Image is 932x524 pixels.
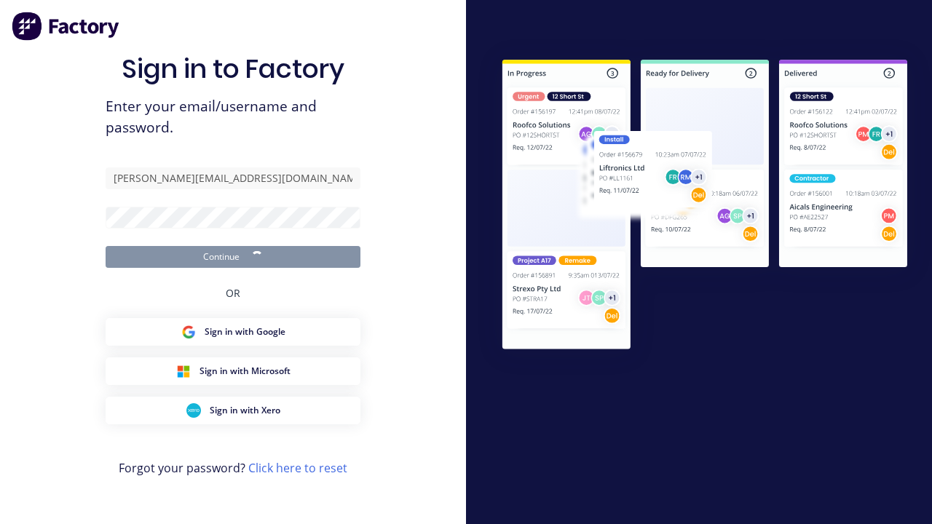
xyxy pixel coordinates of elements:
span: Enter your email/username and password. [106,96,360,138]
a: Click here to reset [248,460,347,476]
span: Sign in with Microsoft [200,365,291,378]
img: Sign in [478,37,932,376]
span: Forgot your password? [119,459,347,477]
img: Factory [12,12,121,41]
span: Sign in with Xero [210,404,280,417]
img: Google Sign in [181,325,196,339]
img: Xero Sign in [186,403,201,418]
input: Email/Username [106,167,360,189]
button: Continue [106,246,360,268]
img: Microsoft Sign in [176,364,191,378]
div: OR [226,268,240,318]
button: Xero Sign inSign in with Xero [106,397,360,424]
button: Google Sign inSign in with Google [106,318,360,346]
h1: Sign in to Factory [122,53,344,84]
button: Microsoft Sign inSign in with Microsoft [106,357,360,385]
span: Sign in with Google [205,325,285,338]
